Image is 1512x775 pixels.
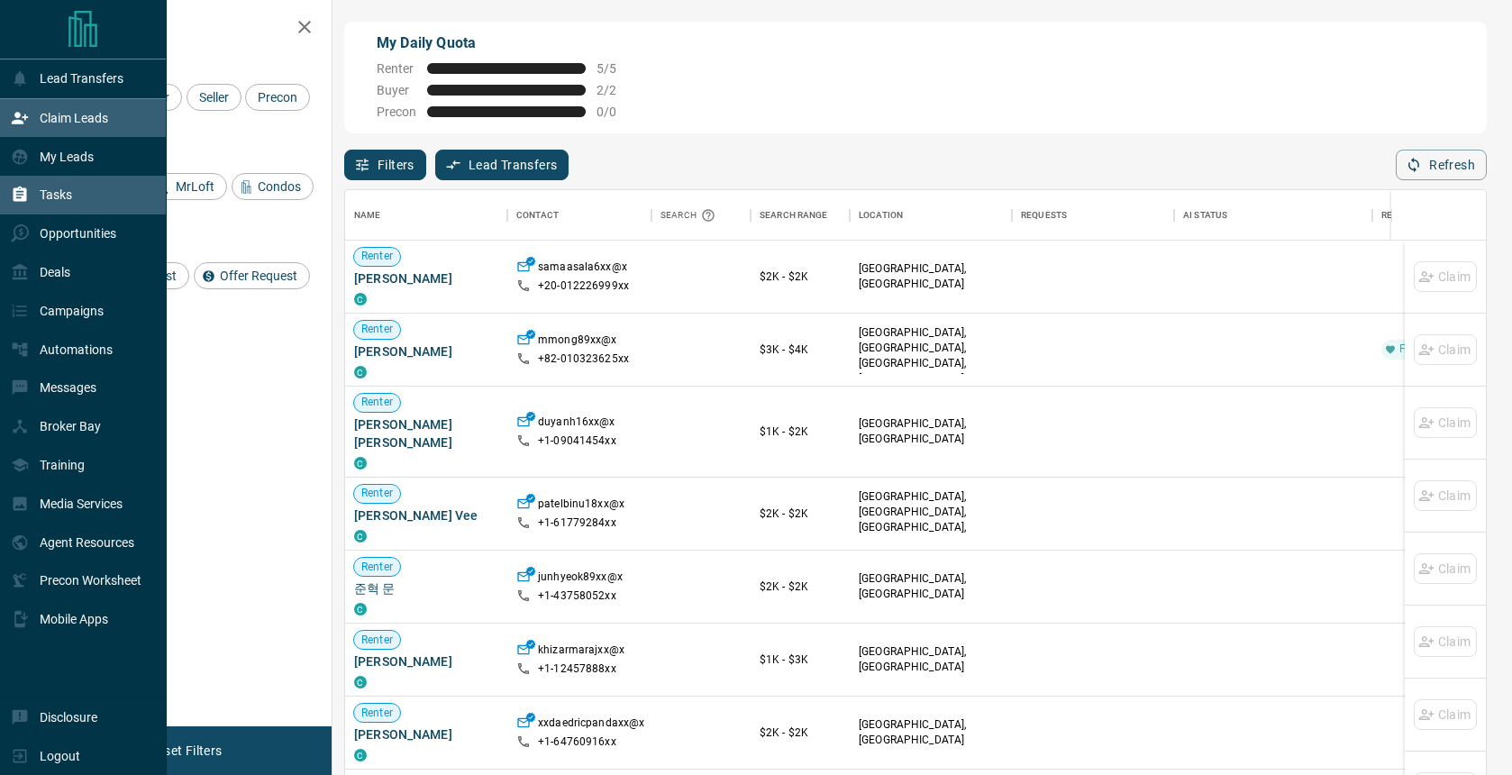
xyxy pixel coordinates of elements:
[435,150,569,180] button: Lead Transfers
[760,506,841,522] p: $2K - $2K
[1396,150,1487,180] button: Refresh
[760,652,841,668] p: $1K - $3K
[538,570,623,588] p: junhyeok89xx@x
[538,643,624,661] p: khizarmarajxx@x
[1183,190,1227,241] div: AI Status
[377,83,416,97] span: Buyer
[859,644,1003,675] p: [GEOGRAPHIC_DATA], [GEOGRAPHIC_DATA]
[150,173,227,200] div: MrLoft
[251,90,304,105] span: Precon
[538,333,616,351] p: mmong89xx@x
[354,506,498,524] span: [PERSON_NAME] Vee
[354,293,367,305] div: condos.ca
[597,83,636,97] span: 2 / 2
[354,706,400,721] span: Renter
[1392,342,1453,357] span: Favourite
[516,190,559,241] div: Contact
[1012,190,1174,241] div: Requests
[354,749,367,761] div: condos.ca
[354,530,367,542] div: condos.ca
[538,515,616,531] p: +1- 61779284xx
[354,652,498,670] span: [PERSON_NAME]
[859,571,1003,602] p: [GEOGRAPHIC_DATA], [GEOGRAPHIC_DATA]
[597,105,636,119] span: 0 / 0
[354,633,400,648] span: Renter
[377,32,636,54] p: My Daily Quota
[760,269,841,285] p: $2K - $2K
[1021,190,1067,241] div: Requests
[538,433,616,449] p: +1- 09041454xx
[597,61,636,76] span: 5 / 5
[859,717,1003,748] p: [GEOGRAPHIC_DATA], [GEOGRAPHIC_DATA]
[538,661,616,677] p: +1- 12457888xx
[538,716,644,734] p: xxdaedricpandaxx@x
[58,18,314,40] h2: Filters
[377,61,416,76] span: Renter
[354,725,498,743] span: [PERSON_NAME]
[859,325,1003,387] p: [GEOGRAPHIC_DATA], [GEOGRAPHIC_DATA], [GEOGRAPHIC_DATA], [GEOGRAPHIC_DATA]
[214,269,304,283] span: Offer Request
[345,190,507,241] div: Name
[245,84,310,111] div: Precon
[538,278,629,294] p: +20- 012226999xx
[354,486,400,501] span: Renter
[859,190,903,241] div: Location
[354,269,498,287] span: [PERSON_NAME]
[1174,190,1372,241] div: AI Status
[660,190,720,241] div: Search
[193,90,235,105] span: Seller
[354,395,400,410] span: Renter
[751,190,850,241] div: Search Range
[354,603,367,615] div: condos.ca
[859,261,1003,292] p: [GEOGRAPHIC_DATA], [GEOGRAPHIC_DATA]
[760,190,828,241] div: Search Range
[354,322,400,337] span: Renter
[538,260,627,278] p: samaasala6xx@x
[354,415,498,451] span: [PERSON_NAME] [PERSON_NAME]
[760,725,841,741] p: $2K - $2K
[538,415,615,433] p: duyanh16xx@x
[859,416,1003,447] p: [GEOGRAPHIC_DATA], [GEOGRAPHIC_DATA]
[859,489,1003,567] p: [GEOGRAPHIC_DATA], [GEOGRAPHIC_DATA], [GEOGRAPHIC_DATA], [GEOGRAPHIC_DATA] | [GEOGRAPHIC_DATA]
[760,424,841,440] p: $1K - $2K
[538,497,624,515] p: patelbinu18xx@x
[354,676,367,688] div: condos.ca
[538,734,616,750] p: +1- 64760916xx
[377,105,416,119] span: Precon
[354,579,498,597] span: 준혁 문
[354,366,367,378] div: condos.ca
[232,173,314,200] div: Condos
[194,262,310,289] div: Offer Request
[137,735,233,766] button: Reset Filters
[354,560,400,575] span: Renter
[354,190,381,241] div: Name
[760,579,841,595] p: $2K - $2K
[538,351,629,367] p: +82- 010323625xx
[169,179,221,194] span: MrLoft
[187,84,241,111] div: Seller
[850,190,1012,241] div: Location
[538,588,616,604] p: +1- 43758052xx
[251,179,307,194] span: Condos
[354,249,400,264] span: Renter
[760,342,841,358] p: $3K - $4K
[354,457,367,470] div: condos.ca
[507,190,651,241] div: Contact
[354,342,498,360] span: [PERSON_NAME]
[344,150,426,180] button: Filters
